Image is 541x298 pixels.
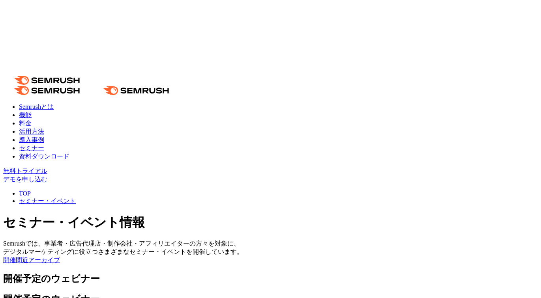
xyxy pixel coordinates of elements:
[19,136,44,143] a: 導入事例
[3,168,47,174] a: 無料トライアル
[19,145,44,151] a: セミナー
[19,197,76,204] a: セミナー・イベント
[19,128,44,135] a: 活用方法
[19,153,69,160] a: 資料ダウンロード
[3,257,28,263] a: 開催間近
[3,176,47,183] a: デモを申し込む
[3,240,538,256] div: Semrushでは、事業者・広告代理店・制作会社・アフィリエイターの方々を対象に、 デジタルマーケティングに役立つさまざまなセミナー・イベントを開催しています。
[19,103,54,110] a: Semrushとは
[3,214,538,231] h1: セミナー・イベント情報
[28,257,60,263] a: アーカイブ
[3,272,538,285] h2: 開催予定のウェビナー
[19,112,32,118] a: 機能
[19,120,32,127] a: 料金
[19,190,31,197] a: TOP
